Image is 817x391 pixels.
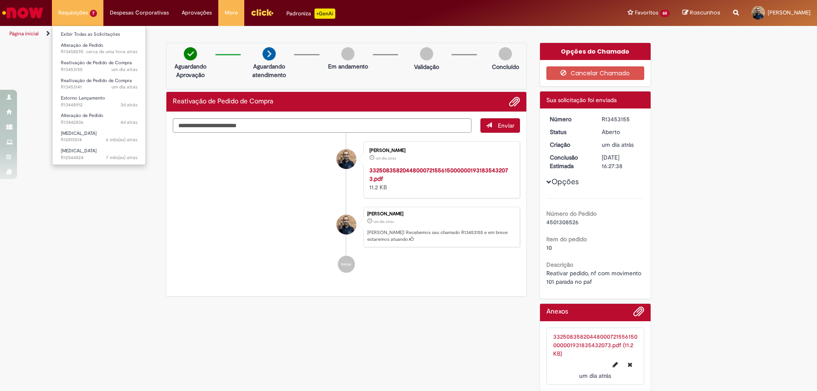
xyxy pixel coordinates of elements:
[86,49,137,55] span: cerca de uma hora atrás
[61,42,103,49] span: Alteração de Pedido
[110,9,169,17] span: Despesas Corporativas
[52,58,146,74] a: Aberto R13453155 : Reativação de Pedido de Compra
[543,128,596,136] dt: Status
[6,26,538,42] ul: Trilhas de página
[540,43,651,60] div: Opções do Chamado
[660,10,670,17] span: 60
[546,218,579,226] span: 4501308526
[633,306,644,321] button: Adicionar anexos
[52,41,146,57] a: Aberto R13458295 : Alteração de Pedido
[52,146,146,162] a: Aberto R12544824 : Capex
[420,47,433,60] img: img-circle-grey.png
[184,47,197,60] img: check-circle-green.png
[369,148,511,153] div: [PERSON_NAME]
[61,112,103,119] span: Alteração de Pedido
[111,66,137,73] span: um dia atrás
[602,115,641,123] div: R13453155
[225,9,238,17] span: More
[86,49,137,55] time: 28/08/2025 14:36:10
[61,137,137,143] span: R12815514
[120,119,137,126] time: 25/08/2025 08:51:05
[367,211,515,217] div: [PERSON_NAME]
[61,84,137,91] span: R13453141
[546,96,617,104] span: Sua solicitação foi enviada
[546,66,645,80] button: Cancelar Chamado
[414,63,439,71] p: Validação
[61,49,137,55] span: R13458295
[120,102,137,108] time: 26/08/2025 15:02:19
[61,77,132,84] span: Reativação de Pedido de Compra
[369,166,511,191] div: 11.2 KB
[52,94,146,109] a: Aberto R13448912 : Estorno Lançamento
[1,4,45,21] img: ServiceNow
[546,269,643,285] span: Reativar pedido, nf com movimento 101 parada no paf
[58,9,88,17] span: Requisições
[111,84,137,90] time: 27/08/2025 15:26:22
[480,118,520,133] button: Enviar
[111,84,137,90] span: um dia atrás
[173,98,273,106] h2: Reativação de Pedido de Compra Histórico de tíquete
[376,156,396,161] time: 27/08/2025 15:27:32
[251,6,274,19] img: click_logo_yellow_360x200.png
[263,47,276,60] img: arrow-next.png
[376,156,396,161] span: um dia atrás
[182,9,212,17] span: Aprovações
[690,9,720,17] span: Rascunhos
[341,47,354,60] img: img-circle-grey.png
[369,166,508,183] a: 33250835820448000721556150000001931835432073.pdf
[61,148,97,154] span: [MEDICAL_DATA]
[602,141,634,148] time: 27/08/2025 15:27:34
[579,372,611,380] time: 27/08/2025 15:27:32
[90,10,97,17] span: 7
[286,9,335,19] div: Padroniza
[111,66,137,73] time: 27/08/2025 15:27:35
[546,308,568,316] h2: Anexos
[170,62,211,79] p: Aguardando Aprovação
[173,118,471,133] textarea: Digite sua mensagem aqui...
[374,219,394,224] span: um dia atrás
[635,9,658,17] span: Favoritos
[61,130,97,137] span: [MEDICAL_DATA]
[623,358,637,371] button: Excluir 33250835820448000721556150000001931835432073.pdf
[602,141,634,148] span: um dia atrás
[553,333,637,357] a: 33250835820448000721556150000001931835432073.pdf (11.2 KB)
[499,47,512,60] img: img-circle-grey.png
[768,9,811,16] span: [PERSON_NAME]
[52,30,146,39] a: Exibir Todas as Solicitações
[106,137,137,143] span: 6 mês(es) atrás
[546,244,552,251] span: 10
[106,154,137,161] span: 7 mês(es) atrás
[367,229,515,243] p: [PERSON_NAME]! Recebemos seu chamado R13453155 e em breve estaremos atuando.
[249,62,290,79] p: Aguardando atendimento
[173,207,520,248] li: Leonardo Da Costa Rodrigues
[543,153,596,170] dt: Conclusão Estimada
[374,219,394,224] time: 27/08/2025 15:27:34
[608,358,623,371] button: Editar nome de arquivo 33250835820448000721556150000001931835432073.pdf
[602,140,641,149] div: 27/08/2025 15:27:34
[546,210,597,217] b: Número do Pedido
[61,154,137,161] span: R12544824
[120,102,137,108] span: 3d atrás
[106,137,137,143] time: 14/03/2025 15:42:24
[543,140,596,149] dt: Criação
[61,66,137,73] span: R13453155
[52,111,146,127] a: Aberto R13442836 : Alteração de Pedido
[61,119,137,126] span: R13442836
[52,129,146,145] a: Aberto R12815514 : Capex
[61,60,132,66] span: Reativação de Pedido de Compra
[52,26,146,165] ul: Requisições
[328,62,368,71] p: Em andamento
[579,372,611,380] span: um dia atrás
[683,9,720,17] a: Rascunhos
[61,102,137,108] span: R13448912
[546,235,587,243] b: Item do pedido
[9,30,39,37] a: Página inicial
[106,154,137,161] time: 16/01/2025 15:01:37
[546,261,573,268] b: Descrição
[602,128,641,136] div: Aberto
[61,95,105,101] span: Estorno Lançamento
[337,149,356,169] div: Leonardo Da Costa Rodrigues
[498,122,514,129] span: Enviar
[173,133,520,282] ul: Histórico de tíquete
